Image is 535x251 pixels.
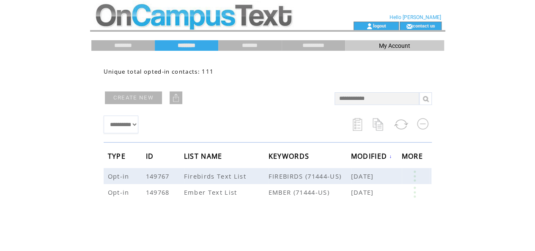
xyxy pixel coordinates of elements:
span: ID [146,149,156,165]
span: My Account [379,42,410,49]
span: Ember Text List [184,188,239,196]
img: account_icon.gif [366,23,373,30]
span: 149767 [146,172,172,180]
span: MORE [402,149,425,165]
a: logout [373,23,386,28]
span: Firebirds Text List [184,172,248,180]
a: contact us [412,23,435,28]
span: Hello [PERSON_NAME] [390,14,441,20]
a: TYPE [108,153,128,158]
span: Opt-in [108,172,132,180]
span: TYPE [108,149,128,165]
span: FIREBIRDS (71444-US) [269,172,351,180]
span: KEYWORDS [269,149,312,165]
a: KEYWORDS [269,153,312,158]
span: LIST NAME [184,149,225,165]
span: EMBER (71444-US) [269,188,351,196]
a: LIST NAME [184,153,225,158]
img: contact_us_icon.gif [406,23,412,30]
span: [DATE] [351,188,376,196]
span: [DATE] [351,172,376,180]
span: 149768 [146,188,172,196]
a: CREATE NEW [105,91,162,104]
a: MODIFIED↓ [351,154,392,159]
img: upload.png [172,94,180,102]
span: Unique total opted-in contacts: 111 [104,68,214,75]
a: ID [146,153,156,158]
span: Opt-in [108,188,132,196]
span: MODIFIED [351,149,390,165]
